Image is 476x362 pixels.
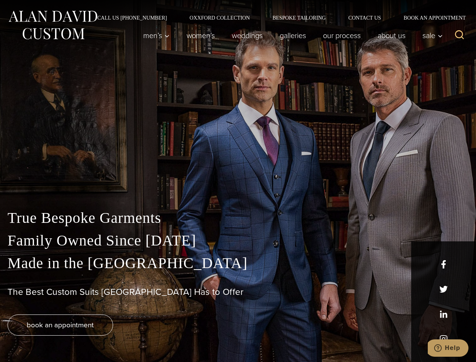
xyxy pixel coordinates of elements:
nav: Secondary Navigation [86,15,468,20]
img: Alan David Custom [8,8,98,42]
a: Contact Us [337,15,392,20]
iframe: Opens a widget where you can chat to one of our agents [428,339,468,358]
a: weddings [223,28,271,43]
a: Bespoke Tailoring [261,15,337,20]
a: Our Process [315,28,369,43]
span: book an appointment [27,319,94,330]
h1: The Best Custom Suits [GEOGRAPHIC_DATA] Has to Offer [8,287,468,298]
p: True Bespoke Garments Family Owned Since [DATE] Made in the [GEOGRAPHIC_DATA] [8,207,468,275]
button: Men’s sub menu toggle [135,28,178,43]
nav: Primary Navigation [135,28,447,43]
a: Call Us [PHONE_NUMBER] [86,15,178,20]
a: Women’s [178,28,223,43]
a: Oxxford Collection [178,15,261,20]
a: Book an Appointment [392,15,468,20]
button: Sale sub menu toggle [414,28,447,43]
a: Galleries [271,28,315,43]
a: book an appointment [8,314,113,336]
a: About Us [369,28,414,43]
button: View Search Form [450,26,468,44]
